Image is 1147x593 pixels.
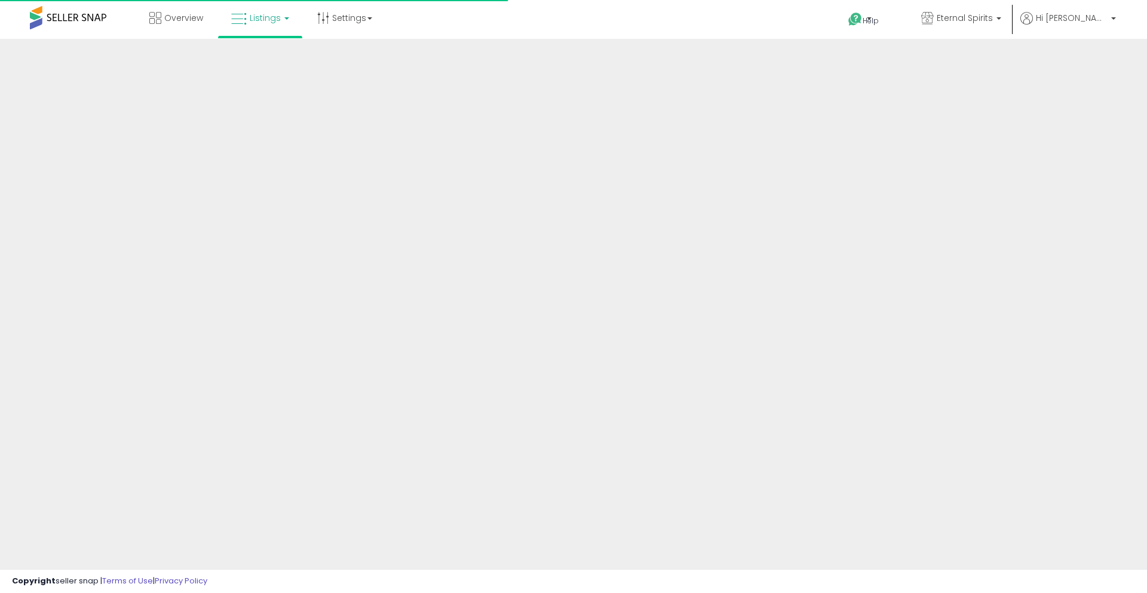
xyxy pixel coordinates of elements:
[839,3,902,39] a: Help
[863,16,879,26] span: Help
[1020,12,1116,39] a: Hi [PERSON_NAME]
[1036,12,1108,24] span: Hi [PERSON_NAME]
[848,12,863,27] i: Get Help
[937,12,993,24] span: Eternal Spirits
[164,12,203,24] span: Overview
[250,12,281,24] span: Listings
